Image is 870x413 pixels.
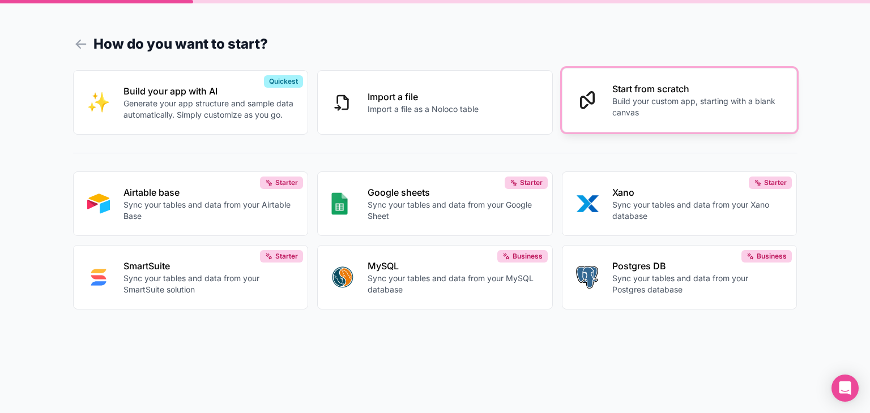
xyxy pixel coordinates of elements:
[123,199,295,222] p: Sync your tables and data from your Airtable Base
[757,252,787,261] span: Business
[562,171,797,236] button: XANOXanoSync your tables and data from your Xano databaseStarter
[368,186,539,199] p: Google sheets
[513,252,543,261] span: Business
[317,70,553,135] button: Import a fileImport a file as a Noloco table
[123,273,295,295] p: Sync your tables and data from your SmartSuite solution
[73,34,797,54] h1: How do you want to start?
[87,192,110,215] img: AIRTABLE
[368,104,479,115] p: Import a file as a Noloco table
[87,266,110,289] img: SMART_SUITE
[612,199,783,222] p: Sync your tables and data from your Xano database
[612,259,783,273] p: Postgres DB
[73,245,309,309] button: SMART_SUITESmartSuiteSync your tables and data from your SmartSuite solutionStarter
[368,273,539,295] p: Sync your tables and data from your MySQL database
[275,178,298,187] span: Starter
[520,178,543,187] span: Starter
[612,96,783,118] p: Build your custom app, starting with a blank canvas
[612,273,783,295] p: Sync your tables and data from your Postgres database
[317,245,553,309] button: MYSQLMySQLSync your tables and data from your MySQL databaseBusiness
[831,375,859,402] div: Open Intercom Messenger
[368,199,539,222] p: Sync your tables and data from your Google Sheet
[264,75,303,88] div: Quickest
[123,186,295,199] p: Airtable base
[73,171,309,236] button: AIRTABLEAirtable baseSync your tables and data from your Airtable BaseStarter
[562,68,797,132] button: Start from scratchBuild your custom app, starting with a blank canvas
[612,186,783,199] p: Xano
[612,82,783,96] p: Start from scratch
[123,84,295,98] p: Build your app with AI
[576,266,598,289] img: POSTGRES
[562,245,797,309] button: POSTGRESPostgres DBSync your tables and data from your Postgres databaseBusiness
[73,70,309,135] button: INTERNAL_WITH_AIBuild your app with AIGenerate your app structure and sample data automatically. ...
[123,98,295,121] p: Generate your app structure and sample data automatically. Simply customize as you go.
[331,266,354,289] img: MYSQL
[576,192,599,215] img: XANO
[764,178,787,187] span: Starter
[368,259,539,273] p: MySQL
[87,91,110,114] img: INTERNAL_WITH_AI
[123,259,295,273] p: SmartSuite
[317,171,553,236] button: GOOGLE_SHEETSGoogle sheetsSync your tables and data from your Google SheetStarter
[368,90,479,104] p: Import a file
[275,252,298,261] span: Starter
[331,192,348,215] img: GOOGLE_SHEETS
